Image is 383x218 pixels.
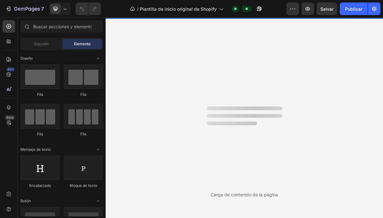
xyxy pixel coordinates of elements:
input: Buscar secciones y elementos [20,20,103,33]
span: Elemento [74,41,91,47]
span: Salvar [320,6,333,12]
div: Beta [5,115,15,120]
p: 7 [41,5,44,13]
button: Publicar [340,3,368,15]
div: Fila [20,92,60,97]
div: Fila [64,92,103,97]
span: Botón [20,198,31,204]
span: Alternar abierto [93,144,103,155]
span: Diseño [20,56,33,61]
span: / [137,6,139,12]
span: Plantilla de inicio original de Shopify [140,6,217,12]
button: Salvar [317,3,337,15]
div: 450 [6,67,15,72]
span: Mensaje de texto [20,147,51,152]
span: Alternar abierto [93,196,103,206]
span: Alternar abierto [93,53,103,63]
div: Carga de contenido de la página [211,191,278,198]
span: Sección [34,41,49,47]
font: Publicar [345,6,362,12]
div: Fila [20,131,60,137]
div: Encabezado [20,183,60,188]
div: Bloque de texto [64,183,103,188]
div: Deshacer/Rehacer [76,3,101,15]
div: Fila [64,131,103,137]
button: 7 [3,3,47,15]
